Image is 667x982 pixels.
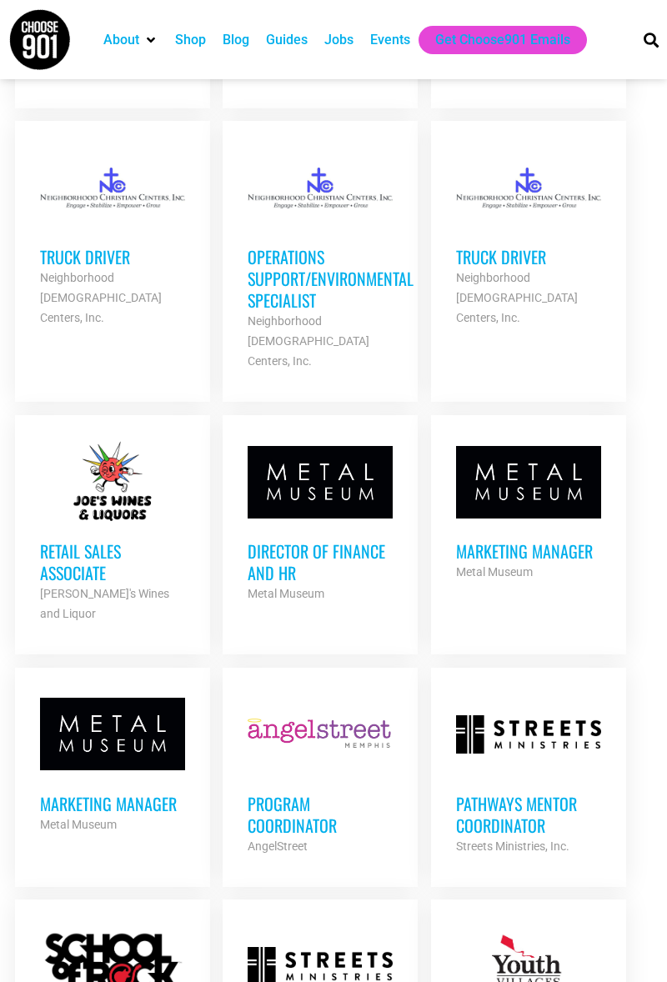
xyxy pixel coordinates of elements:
[431,121,626,353] a: Truck Driver Neighborhood [DEMOGRAPHIC_DATA] Centers, Inc.
[456,839,569,853] strong: Streets Ministries, Inc.
[223,30,249,50] a: Blog
[40,587,169,620] strong: [PERSON_NAME]'s Wines and Liquor
[431,415,626,607] a: Marketing Manager Metal Museum
[638,26,665,53] div: Search
[456,246,601,268] h3: Truck Driver
[248,314,369,368] strong: Neighborhood [DEMOGRAPHIC_DATA] Centers, Inc.
[266,30,308,50] a: Guides
[223,121,418,396] a: Operations Support/Environmental Specialist Neighborhood [DEMOGRAPHIC_DATA] Centers, Inc.
[15,415,210,649] a: Retail Sales Associate [PERSON_NAME]'s Wines and Liquor
[103,30,139,50] a: About
[175,30,206,50] a: Shop
[248,793,393,836] h3: Program Coordinator
[15,121,210,353] a: Truck Driver Neighborhood [DEMOGRAPHIC_DATA] Centers, Inc.
[456,565,533,579] strong: Metal Museum
[456,793,601,836] h3: Pathways Mentor Coordinator
[223,668,418,881] a: Program Coordinator AngelStreet
[248,587,324,600] strong: Metal Museum
[248,839,308,853] strong: AngelStreet
[248,246,393,311] h3: Operations Support/Environmental Specialist
[370,30,410,50] a: Events
[95,26,167,54] div: About
[435,30,570,50] a: Get Choose901 Emails
[223,415,418,629] a: Director of Finance and HR Metal Museum
[456,540,601,562] h3: Marketing Manager
[40,818,117,831] strong: Metal Museum
[95,26,621,54] nav: Main nav
[40,271,162,324] strong: Neighborhood [DEMOGRAPHIC_DATA] Centers, Inc.
[248,540,393,584] h3: Director of Finance and HR
[40,246,185,268] h3: Truck Driver
[324,30,354,50] a: Jobs
[40,540,185,584] h3: Retail Sales Associate
[456,271,578,324] strong: Neighborhood [DEMOGRAPHIC_DATA] Centers, Inc.
[15,668,210,859] a: Marketing Manager Metal Museum
[431,668,626,881] a: Pathways Mentor Coordinator Streets Ministries, Inc.
[40,793,185,814] h3: Marketing Manager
